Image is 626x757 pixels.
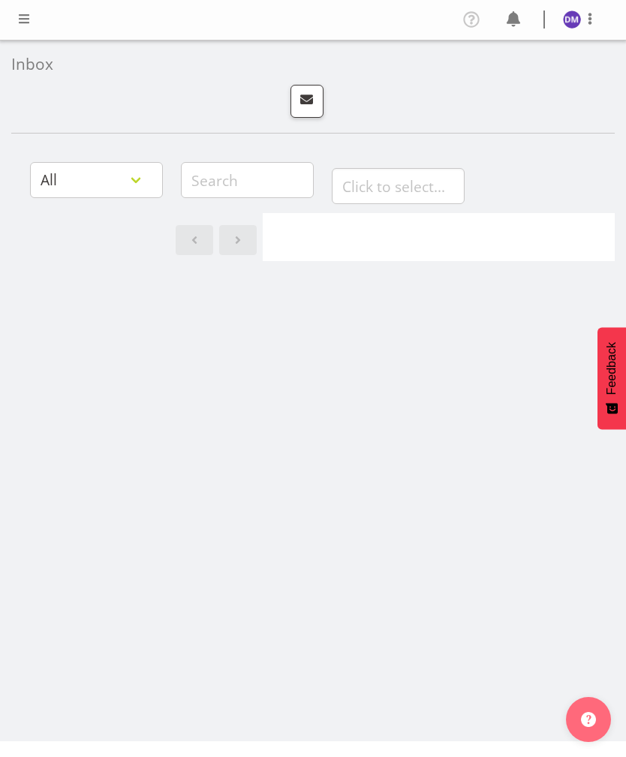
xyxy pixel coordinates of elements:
[332,168,465,204] input: Click to select...
[11,56,603,73] h4: Inbox
[581,712,596,727] img: help-xxl-2.png
[219,225,257,255] a: Next page
[597,327,626,429] button: Feedback - Show survey
[181,162,314,198] input: Search
[605,342,618,395] span: Feedback
[563,11,581,29] img: deepti-mahajan10466.jpg
[176,225,213,255] a: Previous page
